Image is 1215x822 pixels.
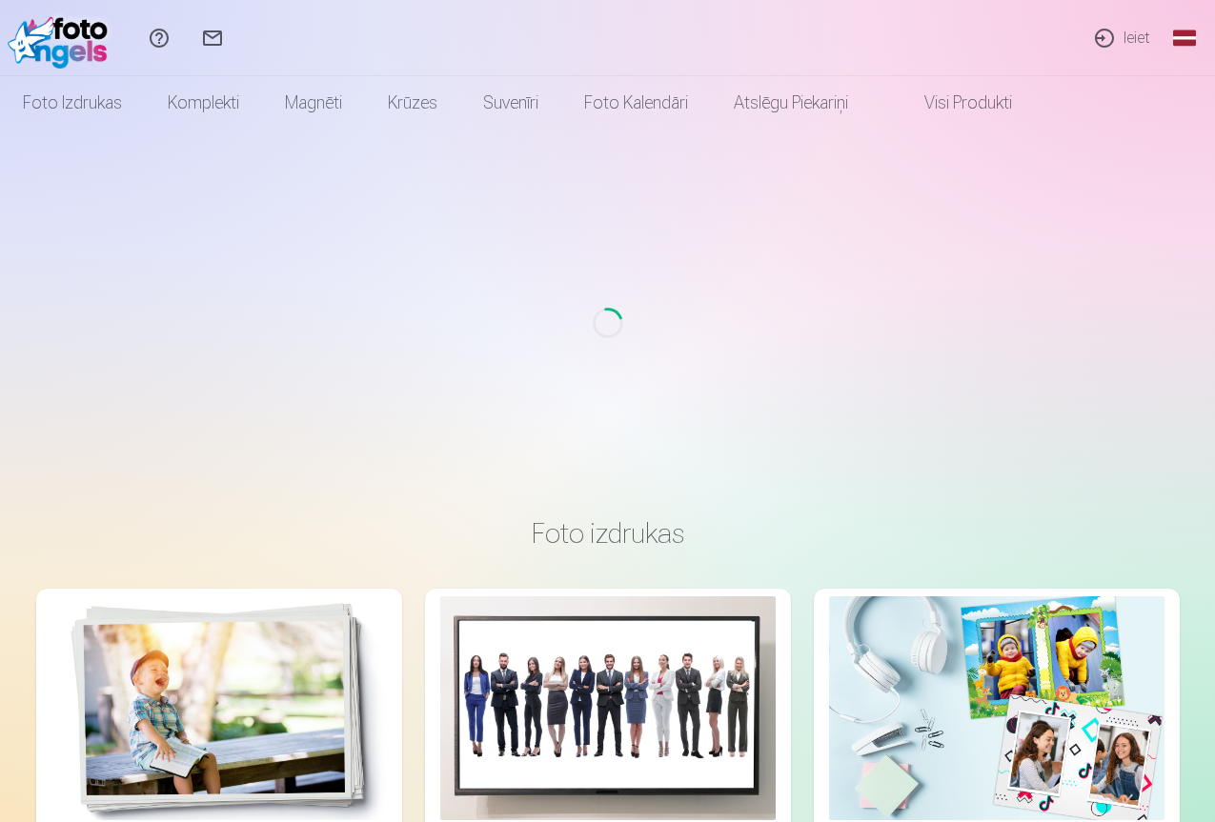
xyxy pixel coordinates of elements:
[561,76,711,130] a: Foto kalendāri
[829,596,1164,820] img: Foto kolāža no divām fotogrāfijām
[145,76,262,130] a: Komplekti
[460,76,561,130] a: Suvenīri
[262,76,365,130] a: Magnēti
[711,76,871,130] a: Atslēgu piekariņi
[8,8,117,69] img: /fa1
[440,596,776,820] img: Augstas kvalitātes grupu fotoattēlu izdrukas
[365,76,460,130] a: Krūzes
[51,596,387,820] img: Augstas kvalitātes fotoattēlu izdrukas
[871,76,1035,130] a: Visi produkti
[51,516,1164,551] h3: Foto izdrukas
